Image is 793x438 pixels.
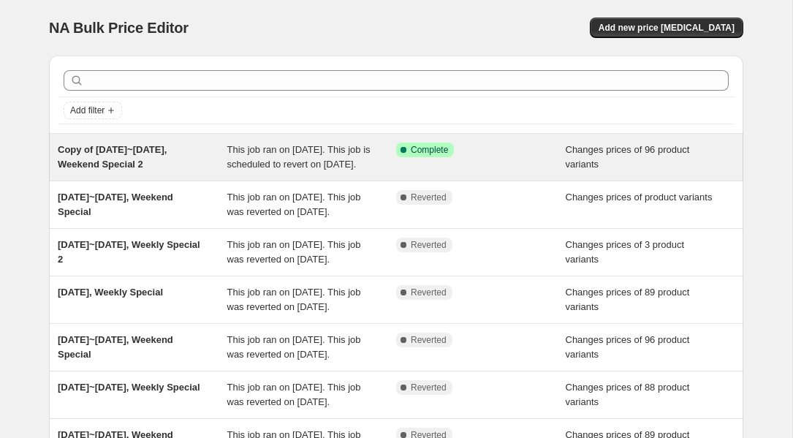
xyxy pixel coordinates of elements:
[411,239,447,251] span: Reverted
[566,192,713,203] span: Changes prices of product variants
[227,334,361,360] span: This job ran on [DATE]. This job was reverted on [DATE].
[566,287,690,312] span: Changes prices of 89 product variants
[58,382,200,393] span: [DATE]~[DATE], Weekly Special
[64,102,122,119] button: Add filter
[566,144,690,170] span: Changes prices of 96 product variants
[227,287,361,312] span: This job ran on [DATE]. This job was reverted on [DATE].
[227,192,361,217] span: This job ran on [DATE]. This job was reverted on [DATE].
[411,144,448,156] span: Complete
[411,382,447,393] span: Reverted
[227,382,361,407] span: This job ran on [DATE]. This job was reverted on [DATE].
[566,382,690,407] span: Changes prices of 88 product variants
[411,192,447,203] span: Reverted
[49,20,189,36] span: NA Bulk Price Editor
[58,287,163,298] span: [DATE], Weekly Special
[411,334,447,346] span: Reverted
[227,239,361,265] span: This job ran on [DATE]. This job was reverted on [DATE].
[58,334,173,360] span: [DATE]~[DATE], Weekend Special
[566,334,690,360] span: Changes prices of 96 product variants
[566,239,685,265] span: Changes prices of 3 product variants
[70,105,105,116] span: Add filter
[58,192,173,217] span: [DATE]~[DATE], Weekend Special
[227,144,371,170] span: This job ran on [DATE]. This job is scheduled to revert on [DATE].
[58,144,167,170] span: Copy of [DATE]~[DATE], Weekend Special 2
[590,18,743,38] button: Add new price [MEDICAL_DATA]
[58,239,200,265] span: [DATE]~[DATE], Weekly Special 2
[599,22,735,34] span: Add new price [MEDICAL_DATA]
[411,287,447,298] span: Reverted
